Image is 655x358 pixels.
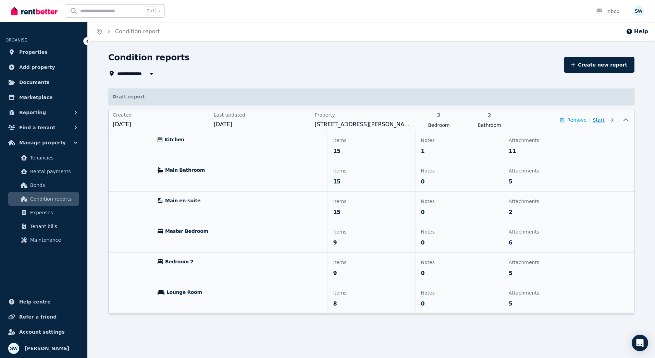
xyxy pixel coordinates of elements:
[333,258,409,266] p: Items
[421,228,497,236] p: Notes
[509,258,585,266] p: Attachments
[165,167,205,174] span: Main Bathroom
[30,222,76,230] span: Tenant bills
[5,295,82,309] a: Help centre
[333,197,409,205] p: Items
[421,167,497,175] p: Notes
[8,233,79,247] a: Maintenance
[315,120,412,129] span: [STREET_ADDRESS][PERSON_NAME]
[88,22,168,41] nav: Breadcrumb
[595,8,619,15] div: Inbox
[333,289,409,297] p: Items
[108,52,190,63] h1: Condition reports
[30,167,76,176] span: Rental payments
[30,181,76,189] span: Bonds
[421,300,425,308] span: 0
[421,197,497,205] p: Notes
[145,7,156,15] span: Ctrl
[25,344,69,353] span: [PERSON_NAME]
[333,228,409,236] p: Items
[333,208,340,216] span: 15
[5,325,82,339] a: Account settings
[333,239,337,247] span: 9
[421,258,497,266] p: Notes
[165,258,193,265] span: Bedroom 2
[509,289,585,297] p: Attachments
[509,197,585,205] p: Attachments
[5,45,82,59] a: Properties
[5,60,82,74] a: Add property
[214,111,311,118] span: Last updated
[30,208,76,217] span: Expenses
[214,120,311,129] span: [DATE]
[564,57,634,73] a: Create new report
[509,167,585,175] p: Attachments
[158,8,161,14] span: k
[509,269,512,277] span: 5
[509,136,585,144] p: Attachments
[5,310,82,324] a: Refer a friend
[8,165,79,178] a: Rental payments
[421,178,425,186] span: 0
[165,228,208,235] span: Master Bedroom
[416,111,462,120] span: 2
[589,115,591,125] span: |
[113,111,210,118] span: Created
[5,106,82,119] button: Reporting
[333,136,409,144] p: Items
[108,88,634,105] p: Draft report
[421,239,425,247] span: 0
[8,206,79,219] a: Expenses
[19,298,51,306] span: Help centre
[164,136,184,143] span: Kitchen
[509,228,585,236] p: Attachments
[8,192,79,206] a: Condition reports
[509,178,512,186] span: 5
[19,108,46,117] span: Reporting
[333,167,409,175] p: Items
[421,136,497,144] p: Notes
[632,335,648,351] div: Open Intercom Messenger
[509,147,516,155] span: 11
[11,6,58,16] img: RentBetter
[19,328,65,336] span: Account settings
[5,91,82,104] a: Marketplace
[509,208,512,216] span: 2
[333,147,340,155] span: 15
[466,122,512,129] span: Bathroom
[626,27,648,36] button: Help
[19,313,57,321] span: Refer a friend
[30,236,76,244] span: Maintenance
[30,195,76,203] span: Condition reports
[19,78,50,86] span: Documents
[19,48,48,56] span: Properties
[509,239,512,247] span: 6
[115,28,160,35] a: Condition report
[5,121,82,134] button: Find a tenant
[19,63,55,71] span: Add property
[113,120,210,129] span: [DATE]
[5,75,82,89] a: Documents
[19,93,52,102] span: Marketplace
[333,269,337,277] span: 9
[633,5,644,16] img: Sam Watson
[30,154,76,162] span: Tenancies
[8,343,19,354] img: Sam Watson
[166,289,202,296] span: Lounge Room
[19,139,66,147] span: Manage property
[466,111,512,120] span: 2
[165,197,200,204] span: Main en-suite
[421,269,425,277] span: 0
[5,136,82,150] button: Manage property
[8,151,79,165] a: Tenancies
[421,147,425,155] span: 1
[421,208,425,216] span: 0
[19,123,55,132] span: Find a tenant
[8,219,79,233] a: Tenant bills
[421,289,497,297] p: Notes
[333,300,337,308] span: 8
[333,178,340,186] span: 15
[509,300,512,308] span: 5
[315,111,412,118] span: Property
[560,117,586,123] button: Remove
